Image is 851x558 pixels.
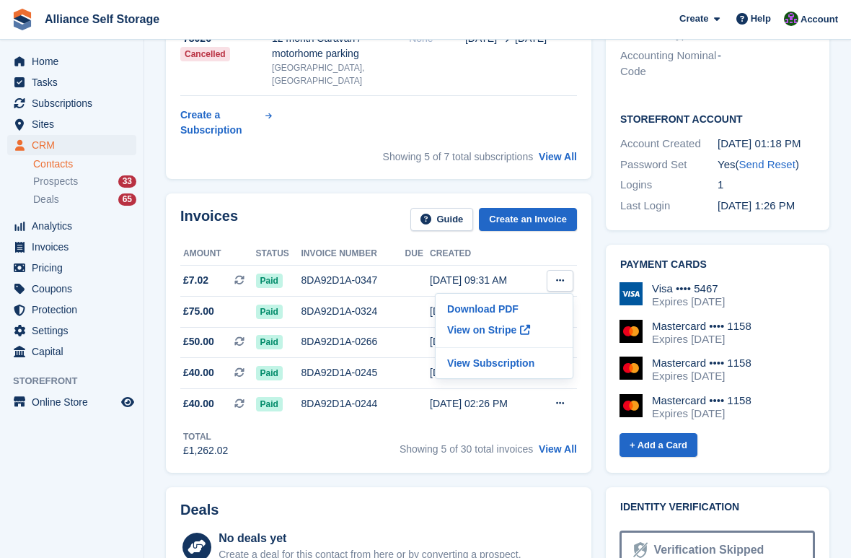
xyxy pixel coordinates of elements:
[738,158,795,170] a: Send Reset
[33,192,136,207] a: Deals 65
[405,243,430,266] th: Due
[12,9,33,30] img: stora-icon-8386f47178a22dfd0bd8f6a31ec36ba5ce8667c1dd55bd0f319d3a0aa187defe.svg
[219,530,521,547] div: No deals yet
[539,151,577,162] a: View All
[301,243,405,266] th: Invoice number
[32,300,118,320] span: Protection
[784,12,798,26] img: Romilly Norton
[7,237,136,257] a: menu
[652,394,751,407] div: Mastercard •••• 1158
[410,208,474,232] a: Guide
[32,216,118,236] span: Analytics
[32,258,118,278] span: Pricing
[32,321,118,341] span: Settings
[272,31,409,61] div: 12 month Caravan / motorhome parking
[32,51,118,71] span: Home
[256,243,301,266] th: Status
[718,48,815,80] div: -
[256,305,283,319] span: Paid
[32,279,118,299] span: Coupons
[39,7,165,31] a: Alliance Self Storage
[301,334,405,349] div: 8DA92D1A-0266
[256,335,283,349] span: Paid
[539,443,577,455] a: View All
[7,51,136,71] a: menu
[183,334,214,349] span: £50.00
[32,93,118,113] span: Subscriptions
[430,334,536,349] div: [DATE] 09:32 AM
[183,273,208,288] span: £7.02
[7,321,136,341] a: menu
[7,93,136,113] a: menu
[183,430,228,443] div: Total
[430,304,536,319] div: [DATE] 03:19 PM
[620,48,718,80] div: Accounting Nominal Code
[183,443,228,458] div: £1,262.02
[272,61,409,87] div: [GEOGRAPHIC_DATA], [GEOGRAPHIC_DATA]
[301,365,405,380] div: 8DA92D1A-0245
[32,237,118,257] span: Invoices
[33,157,136,171] a: Contacts
[32,114,118,134] span: Sites
[718,177,815,193] div: 1
[718,199,795,212] time: 2025-03-20 13:26:28 UTC
[7,135,136,155] a: menu
[620,136,718,152] div: Account Created
[7,114,136,134] a: menu
[301,396,405,411] div: 8DA92D1A-0244
[256,397,283,411] span: Paid
[441,354,567,372] a: View Subscription
[118,193,136,206] div: 65
[118,175,136,188] div: 33
[33,174,136,189] a: Prospects 33
[679,12,708,26] span: Create
[751,12,771,26] span: Help
[301,304,405,319] div: 8DA92D1A-0324
[7,258,136,278] a: menu
[652,407,751,420] div: Expires [DATE]
[479,208,577,232] a: Create an Invoice
[180,108,263,138] div: Create a Subscription
[7,216,136,236] a: menu
[620,157,718,173] div: Password Set
[619,357,643,380] img: Mastercard Logo
[619,320,643,343] img: Mastercard Logo
[180,47,230,61] div: Cancelled
[652,282,725,295] div: Visa •••• 5467
[32,341,118,362] span: Capital
[620,259,815,271] h2: Payment cards
[652,295,725,308] div: Expires [DATE]
[7,300,136,320] a: menu
[183,365,214,380] span: £40.00
[183,304,214,319] span: £75.00
[735,158,798,170] span: ( )
[718,157,815,173] div: Yes
[180,208,238,232] h2: Invoices
[441,318,567,341] a: View on Stripe
[33,175,78,188] span: Prospects
[430,243,536,266] th: Created
[441,300,567,318] p: Download PDF
[13,374,144,388] span: Storefront
[256,274,283,288] span: Paid
[620,111,815,126] h2: Storefront Account
[7,279,136,299] a: menu
[619,394,643,417] img: Mastercard Logo
[620,177,718,193] div: Logins
[119,393,136,411] a: Preview store
[32,135,118,155] span: CRM
[183,396,214,411] span: £40.00
[180,102,272,144] a: Create a Subscription
[7,341,136,362] a: menu
[256,366,283,380] span: Paid
[430,396,536,411] div: [DATE] 02:26 PM
[430,273,536,288] div: [DATE] 09:31 AM
[430,365,536,380] div: [DATE] 03:55 PM
[7,72,136,92] a: menu
[32,72,118,92] span: Tasks
[180,243,256,266] th: Amount
[652,357,751,370] div: Mastercard •••• 1158
[620,198,718,214] div: Last Login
